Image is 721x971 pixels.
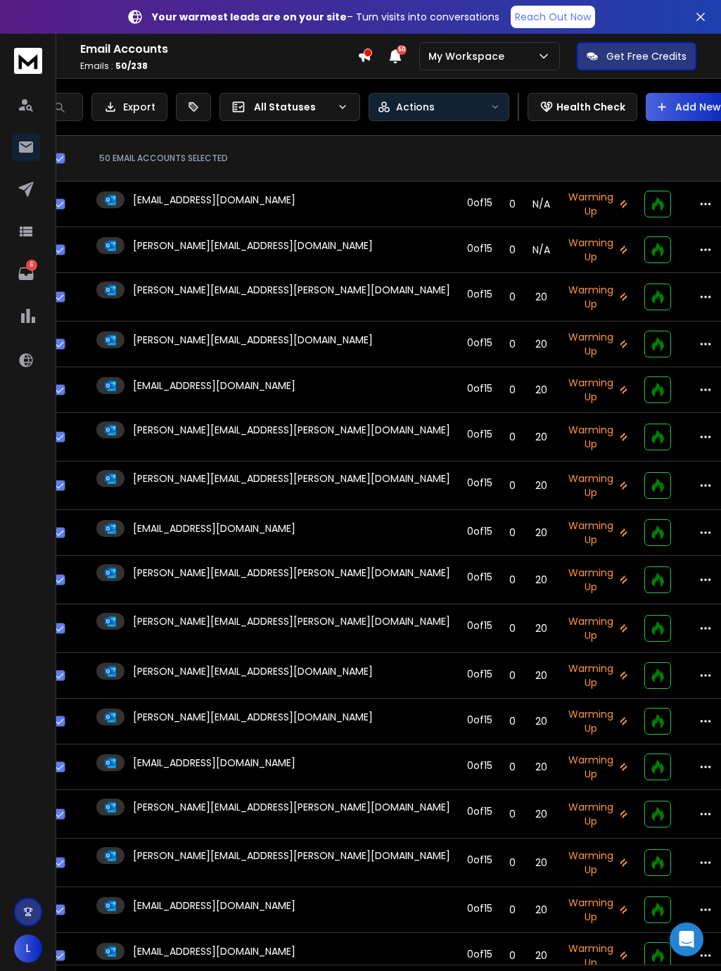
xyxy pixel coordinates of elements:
[152,10,347,24] strong: Your warmest leads are on your site
[606,49,687,63] p: Get Free Credits
[133,566,450,580] p: [PERSON_NAME][EMAIL_ADDRESS][PERSON_NAME][DOMAIN_NAME]
[467,196,492,210] div: 0 of 15
[567,849,627,877] p: Warming Up
[524,510,559,556] td: 20
[524,556,559,604] td: 20
[509,573,516,587] p: 0
[524,273,559,322] td: 20
[467,241,492,255] div: 0 of 15
[133,521,295,535] p: [EMAIL_ADDRESS][DOMAIN_NAME]
[524,182,559,227] td: N/A
[133,333,373,347] p: [PERSON_NAME][EMAIL_ADDRESS][DOMAIN_NAME]
[467,947,492,961] div: 0 of 15
[467,713,492,727] div: 0 of 15
[14,934,42,963] button: L
[133,800,450,814] p: [PERSON_NAME][EMAIL_ADDRESS][PERSON_NAME][DOMAIN_NAME]
[524,367,559,413] td: 20
[509,290,516,304] p: 0
[80,41,357,58] h1: Email Accounts
[509,807,516,821] p: 0
[133,239,373,253] p: [PERSON_NAME][EMAIL_ADDRESS][DOMAIN_NAME]
[515,10,591,24] p: Reach Out Now
[567,614,627,642] p: Warming Up
[567,519,627,547] p: Warming Up
[524,744,559,790] td: 20
[254,100,331,114] p: All Statuses
[152,10,499,24] p: – Turn visits into conversations
[567,376,627,404] p: Warming Up
[133,899,295,913] p: [EMAIL_ADDRESS][DOMAIN_NAME]
[567,190,627,218] p: Warming Up
[133,849,450,863] p: [PERSON_NAME][EMAIL_ADDRESS][PERSON_NAME][DOMAIN_NAME]
[509,714,516,728] p: 0
[509,243,516,257] p: 0
[567,423,627,451] p: Warming Up
[509,337,516,351] p: 0
[567,283,627,311] p: Warming Up
[91,93,167,121] button: Export
[567,941,627,970] p: Warming Up
[524,790,559,839] td: 20
[509,478,516,493] p: 0
[467,524,492,538] div: 0 of 15
[567,896,627,924] p: Warming Up
[524,413,559,462] td: 20
[509,903,516,917] p: 0
[509,668,516,683] p: 0
[567,661,627,690] p: Warming Up
[467,759,492,773] div: 0 of 15
[133,664,373,678] p: [PERSON_NAME][EMAIL_ADDRESS][DOMAIN_NAME]
[133,423,450,437] p: [PERSON_NAME][EMAIL_ADDRESS][PERSON_NAME][DOMAIN_NAME]
[133,283,450,297] p: [PERSON_NAME][EMAIL_ADDRESS][PERSON_NAME][DOMAIN_NAME]
[567,471,627,500] p: Warming Up
[567,566,627,594] p: Warming Up
[467,476,492,490] div: 0 of 15
[467,336,492,350] div: 0 of 15
[467,901,492,915] div: 0 of 15
[133,756,295,770] p: [EMAIL_ADDRESS][DOMAIN_NAME]
[524,604,559,653] td: 20
[467,381,492,395] div: 0 of 15
[524,839,559,887] td: 20
[567,800,627,828] p: Warming Up
[524,887,559,933] td: 20
[509,383,516,397] p: 0
[509,621,516,635] p: 0
[524,699,559,744] td: 20
[26,260,37,271] p: 6
[567,330,627,358] p: Warming Up
[467,427,492,441] div: 0 of 15
[567,236,627,264] p: Warming Up
[428,49,510,63] p: My Workspace
[567,753,627,781] p: Warming Up
[467,618,492,633] div: 0 of 15
[467,667,492,681] div: 0 of 15
[509,197,516,211] p: 0
[511,6,595,28] a: Reach Out Now
[99,153,447,164] div: 50 EMAIL ACCOUNTS SELECTED
[80,61,357,72] p: Emails :
[509,856,516,870] p: 0
[133,944,295,958] p: [EMAIL_ADDRESS][DOMAIN_NAME]
[524,227,559,273] td: N/A
[133,614,450,628] p: [PERSON_NAME][EMAIL_ADDRESS][PERSON_NAME][DOMAIN_NAME]
[467,287,492,301] div: 0 of 15
[12,260,40,288] a: 6
[670,922,703,956] div: Open Intercom Messenger
[577,42,696,70] button: Get Free Credits
[467,853,492,867] div: 0 of 15
[509,430,516,444] p: 0
[467,570,492,584] div: 0 of 15
[509,948,516,963] p: 0
[467,804,492,818] div: 0 of 15
[133,193,295,207] p: [EMAIL_ADDRESS][DOMAIN_NAME]
[567,707,627,735] p: Warming Up
[115,60,148,72] span: 50 / 238
[528,93,637,121] button: Health Check
[556,100,625,114] p: Health Check
[524,322,559,367] td: 20
[14,48,42,74] img: logo
[509,760,516,774] p: 0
